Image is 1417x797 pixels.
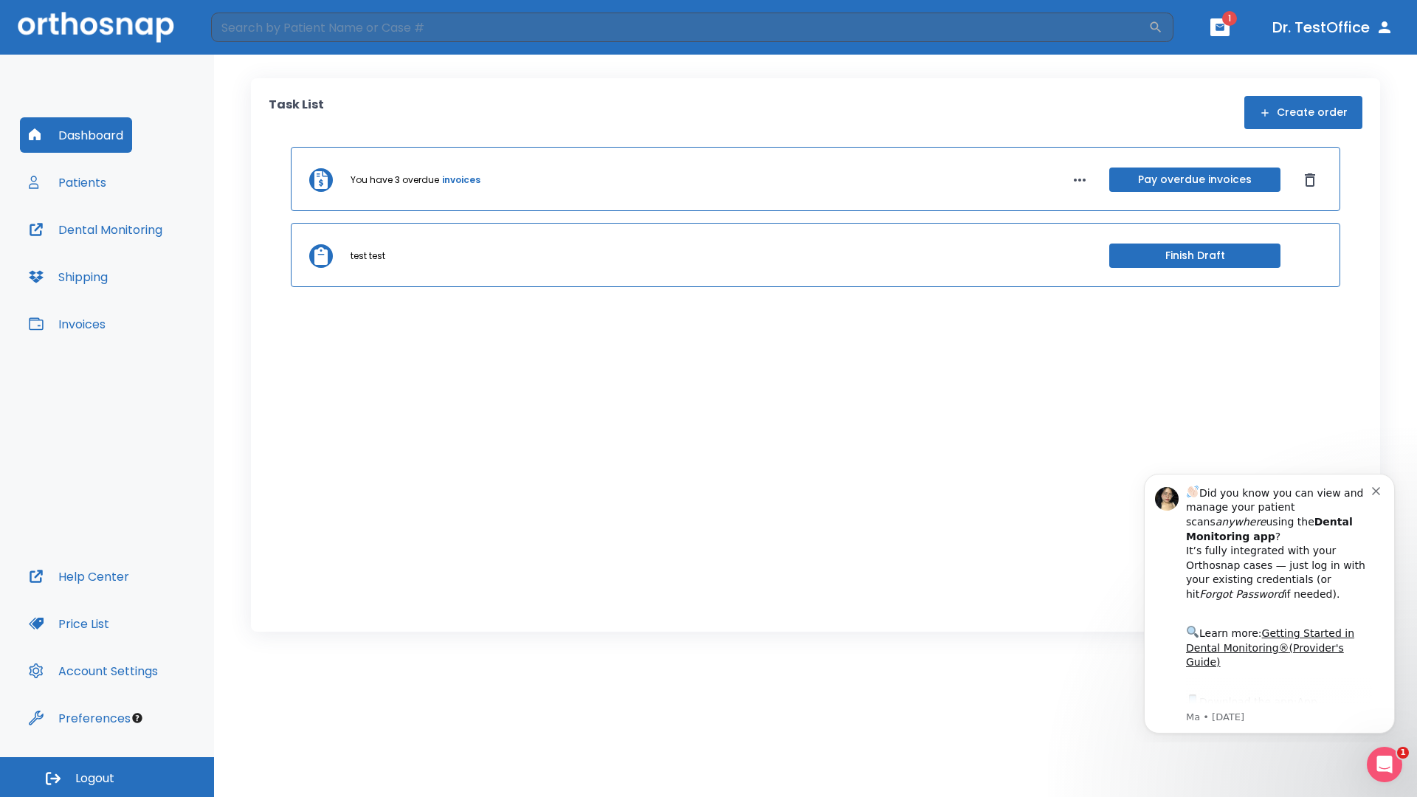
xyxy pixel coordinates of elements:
[18,12,174,42] img: Orthosnap
[1222,11,1237,26] span: 1
[131,711,144,725] div: Tooltip anchor
[1109,244,1280,268] button: Finish Draft
[20,259,117,294] button: Shipping
[1298,168,1322,192] button: Dismiss
[64,235,196,262] a: App Store
[1109,168,1280,192] button: Pay overdue invoices
[64,250,250,263] p: Message from Ma, sent 6w ago
[442,173,480,187] a: invoices
[20,212,171,247] button: Dental Monitoring
[351,173,439,187] p: You have 3 overdue
[20,165,115,200] button: Patients
[1244,96,1362,129] button: Create order
[269,96,324,129] p: Task List
[20,653,167,689] button: Account Settings
[351,249,385,263] p: test test
[1122,460,1417,742] iframe: Intercom notifications message
[20,306,114,342] button: Invoices
[1266,14,1399,41] button: Dr. TestOffice
[20,606,118,641] button: Price List
[64,232,250,307] div: Download the app: | ​ Let us know if you need help getting started!
[75,770,114,787] span: Logout
[20,117,132,153] button: Dashboard
[211,13,1148,42] input: Search by Patient Name or Case #
[20,559,138,594] button: Help Center
[20,700,139,736] button: Preferences
[250,23,262,35] button: Dismiss notification
[1367,747,1402,782] iframe: Intercom live chat
[1397,747,1409,759] span: 1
